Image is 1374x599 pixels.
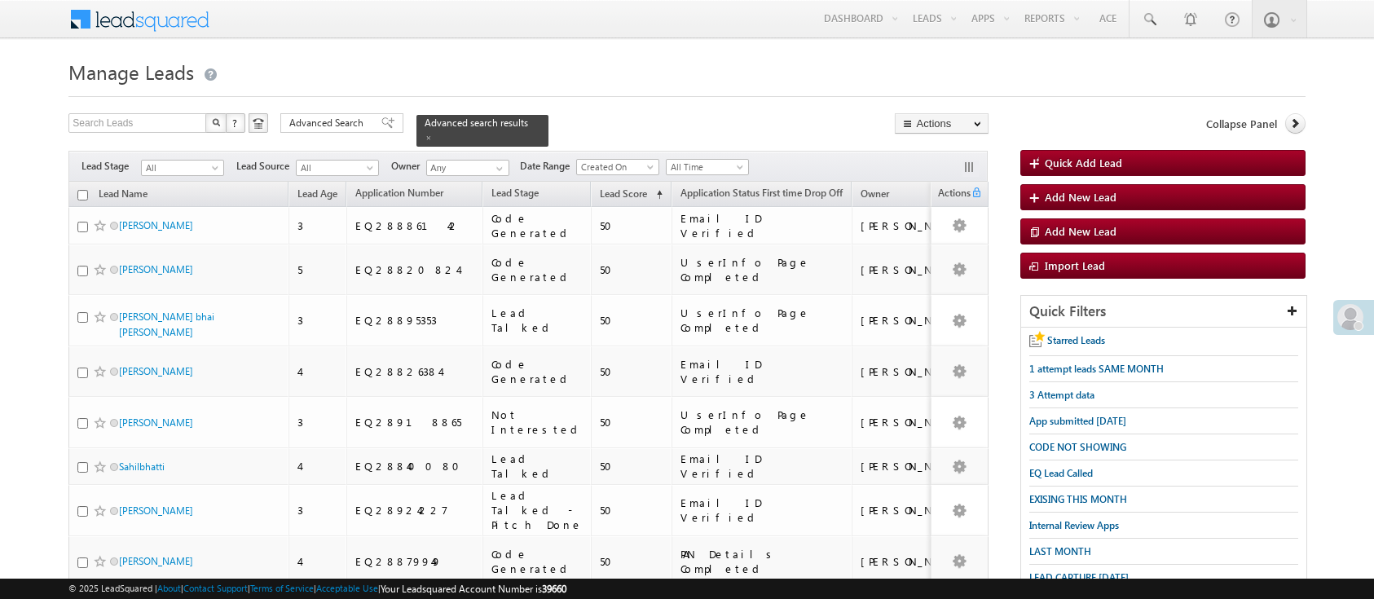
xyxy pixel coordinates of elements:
[1029,441,1126,453] span: CODE NOT SHOWING
[1021,296,1306,328] div: Quick Filters
[355,187,443,199] span: Application Number
[347,184,451,205] a: Application Number
[119,555,193,567] a: [PERSON_NAME]
[483,184,547,205] a: Lead Stage
[250,583,314,593] a: Terms of Service
[487,161,508,177] a: Show All Items
[1045,224,1116,238] span: Add New Lead
[90,185,156,206] a: Lead Name
[1029,571,1129,584] span: LEAD CAPTURE [DATE]
[672,184,851,205] a: Application Status First time Drop Off
[491,211,584,240] div: Code Generated
[491,407,584,437] div: Not Interested
[491,357,584,386] div: Code Generated
[1045,258,1105,272] span: Import Lead
[680,255,844,284] div: UserInfo Page Completed
[391,159,426,174] span: Owner
[861,554,967,569] div: [PERSON_NAME]
[600,503,664,518] div: 50
[68,59,194,85] span: Manage Leads
[667,160,744,174] span: All Time
[680,306,844,335] div: UserInfo Page Completed
[297,262,339,277] div: 5
[355,459,475,473] div: EQ28840080
[296,160,379,176] a: All
[592,184,671,205] a: Lead Score (sorted ascending)
[355,503,475,518] div: EQ28924227
[119,365,193,377] a: [PERSON_NAME]
[1206,117,1277,131] span: Collapse Panel
[861,364,967,379] div: [PERSON_NAME]
[425,117,528,129] span: Advanced search results
[491,547,584,576] div: Code Generated
[542,583,566,595] span: 39660
[680,407,844,437] div: UserInfo Page Completed
[861,459,967,473] div: [PERSON_NAME]
[680,211,844,240] div: Email ID Verified
[426,160,509,176] input: Type to Search
[1029,493,1127,505] span: EXISING THIS MONTH
[600,262,664,277] div: 50
[861,415,967,429] div: [PERSON_NAME]
[289,116,368,130] span: Advanced Search
[491,306,584,335] div: Lead Talked
[491,255,584,284] div: Code Generated
[680,547,844,576] div: PAN Details Completed
[297,415,339,429] div: 3
[183,583,248,593] a: Contact Support
[157,583,181,593] a: About
[232,116,240,130] span: ?
[355,364,475,379] div: EQ28826384
[600,218,664,233] div: 50
[236,159,296,174] span: Lead Source
[355,415,475,429] div: EQ28918865
[895,113,989,134] button: Actions
[1029,389,1094,401] span: 3 Attempt data
[520,159,576,174] span: Date Range
[119,311,214,338] a: [PERSON_NAME] bhai [PERSON_NAME]
[297,364,339,379] div: 4
[680,451,844,481] div: Email ID Verified
[1029,363,1164,375] span: 1 attempt leads SAME MONTH
[212,118,220,126] img: Search
[931,184,971,205] span: Actions
[81,159,141,174] span: Lead Stage
[600,459,664,473] div: 50
[119,219,193,231] a: [PERSON_NAME]
[316,583,378,593] a: Acceptable Use
[297,554,339,569] div: 4
[600,364,664,379] div: 50
[297,187,337,200] span: Lead Age
[297,161,374,175] span: All
[119,263,193,275] a: [PERSON_NAME]
[600,187,647,200] span: Lead Score
[355,218,475,233] div: EQ28886142
[355,313,475,328] div: EQ28895353
[861,503,967,518] div: [PERSON_NAME]
[600,415,664,429] div: 50
[680,495,844,525] div: Email ID Verified
[1029,415,1126,427] span: App submitted [DATE]
[576,159,659,175] a: Created On
[119,504,193,517] a: [PERSON_NAME]
[680,187,843,199] span: Application Status First time Drop Off
[1029,519,1119,531] span: Internal Review Apps
[1045,190,1116,204] span: Add New Lead
[141,160,224,176] a: All
[577,160,654,174] span: Created On
[355,554,475,569] div: EQ28879949
[491,451,584,481] div: Lead Talked
[68,581,566,597] span: © 2025 LeadSquared | | | | |
[297,503,339,518] div: 3
[1029,467,1093,479] span: EQ Lead Called
[297,459,339,473] div: 4
[861,262,967,277] div: [PERSON_NAME]
[600,554,664,569] div: 50
[861,313,967,328] div: [PERSON_NAME]
[297,313,339,328] div: 3
[861,187,889,200] span: Owner
[600,313,664,328] div: 50
[1045,156,1122,170] span: Quick Add Lead
[119,460,165,473] a: Sahilbhatti
[491,488,584,532] div: Lead Talked - Pitch Done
